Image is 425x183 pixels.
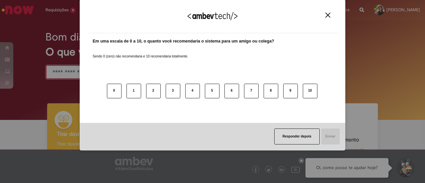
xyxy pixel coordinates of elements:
[185,84,200,98] button: 4
[166,84,180,98] button: 3
[93,38,274,45] label: Em uma escala de 0 a 10, o quanto você recomendaria o sistema para um amigo ou colega?
[325,13,330,18] img: Close
[127,84,141,98] button: 1
[224,84,239,98] button: 6
[323,12,332,18] button: Close
[93,46,188,59] label: Sendo 0 (zero) não recomendaria e 10 recomendaria totalmente.
[264,84,278,98] button: 8
[303,84,317,98] button: 10
[146,84,161,98] button: 2
[274,129,320,144] button: Responder depois
[244,84,259,98] button: 7
[188,12,237,20] img: Logo Ambevtech
[283,84,298,98] button: 9
[107,84,122,98] button: 0
[205,84,219,98] button: 5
